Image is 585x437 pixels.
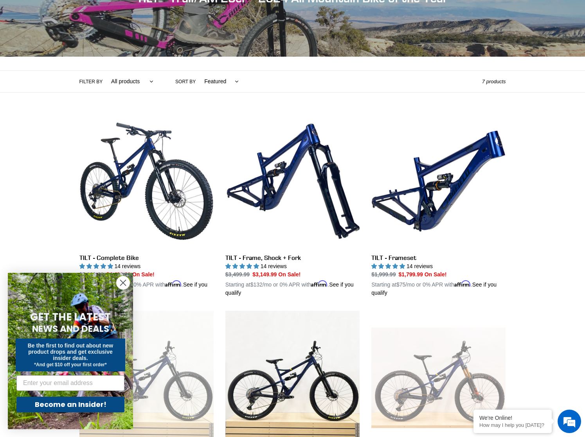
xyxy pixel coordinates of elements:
span: We're online! [45,99,108,177]
label: Filter by [79,78,103,85]
span: NEWS AND DEALS [32,322,109,335]
span: GET THE LATEST [30,310,111,324]
div: Chat with us now [52,44,143,54]
span: *And get $10 off your first order* [34,362,106,367]
div: We're Online! [479,415,546,421]
img: d_696896380_company_1647369064580_696896380 [25,39,45,59]
p: How may I help you today? [479,422,546,428]
span: Be the first to find out about new product drops and get exclusive insider deals. [28,342,113,361]
label: Sort by [175,78,196,85]
span: 7 products [482,79,506,84]
textarea: Type your message and hit 'Enter' [4,213,149,241]
div: Navigation go back [9,43,20,55]
div: Minimize live chat window [128,4,147,23]
button: Close dialog [116,276,130,290]
button: Become an Insider! [16,397,124,412]
input: Enter your email address [16,375,124,391]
